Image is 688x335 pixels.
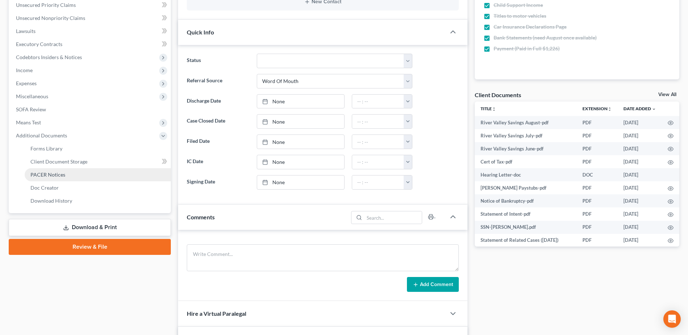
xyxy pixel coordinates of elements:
[618,194,662,207] td: [DATE]
[16,119,41,125] span: Means Test
[257,115,344,128] a: None
[352,155,404,169] input: -- : --
[475,168,577,181] td: Hearing Letter-doc
[618,221,662,234] td: [DATE]
[183,135,253,149] label: Filed Date
[652,107,656,111] i: expand_more
[475,91,521,99] div: Client Documents
[9,239,171,255] a: Review & File
[618,129,662,142] td: [DATE]
[16,2,76,8] span: Unsecured Priority Claims
[257,155,344,169] a: None
[577,194,618,207] td: PDF
[25,155,171,168] a: Client Document Storage
[618,234,662,247] td: [DATE]
[475,221,577,234] td: SSN-[PERSON_NAME].pdf
[577,168,618,181] td: DOC
[16,54,82,60] span: Codebtors Insiders & Notices
[618,116,662,129] td: [DATE]
[257,135,344,149] a: None
[9,219,171,236] a: Download & Print
[187,29,214,36] span: Quick Info
[577,221,618,234] td: PDF
[607,107,612,111] i: unfold_more
[16,67,33,73] span: Income
[475,194,577,207] td: Notice of Bankruptcy-pdf
[25,168,171,181] a: PACER Notices
[475,234,577,247] td: Statement of Related Cases ([DATE])
[10,38,171,51] a: Executory Contracts
[187,310,246,317] span: Hire a Virtual Paralegal
[16,41,62,47] span: Executory Contracts
[352,175,404,189] input: -- : --
[257,95,344,108] a: None
[16,80,37,86] span: Expenses
[618,155,662,168] td: [DATE]
[481,106,496,111] a: Titleunfold_more
[658,92,676,97] a: View All
[577,181,618,194] td: PDF
[475,116,577,129] td: River Valley Savings August-pdf
[577,142,618,155] td: PDF
[25,181,171,194] a: Doc Creator
[30,145,62,152] span: Forms Library
[187,214,215,220] span: Comments
[494,34,597,41] span: Bank Statements (need August once available)
[582,106,612,111] a: Extensionunfold_more
[352,95,404,108] input: -- : --
[183,114,253,129] label: Case Closed Date
[16,28,36,34] span: Lawsuits
[618,181,662,194] td: [DATE]
[30,158,87,165] span: Client Document Storage
[407,277,459,292] button: Add Comment
[183,74,253,88] label: Referral Source
[30,198,72,204] span: Download History
[475,155,577,168] td: Cert of Tax-pdf
[16,15,85,21] span: Unsecured Nonpriority Claims
[16,132,67,138] span: Additional Documents
[183,54,253,68] label: Status
[577,129,618,142] td: PDF
[25,194,171,207] a: Download History
[577,234,618,247] td: PDF
[577,116,618,129] td: PDF
[618,168,662,181] td: [DATE]
[10,103,171,116] a: SOFA Review
[10,25,171,38] a: Lawsuits
[30,171,65,178] span: PACER Notices
[30,185,59,191] span: Doc Creator
[494,23,567,30] span: Car Insurance Declarations Page
[183,94,253,109] label: Discharge Date
[183,175,253,190] label: Signing Date
[475,129,577,142] td: River Valley Savings July-pdf
[663,310,681,328] div: Open Intercom Messenger
[475,142,577,155] td: River Valley Savings June-pdf
[618,207,662,220] td: [DATE]
[492,107,496,111] i: unfold_more
[494,1,543,9] span: Child Support Income
[352,115,404,128] input: -- : --
[494,45,560,52] span: Payment (Paid in Full $1,226)
[352,135,404,149] input: -- : --
[257,175,344,189] a: None
[577,207,618,220] td: PDF
[16,93,48,99] span: Miscellaneous
[623,106,656,111] a: Date Added expand_more
[494,12,546,20] span: Titles to motor vehicles
[475,181,577,194] td: [PERSON_NAME] Paystubs-pdf
[25,142,171,155] a: Forms Library
[475,207,577,220] td: Statement of Intent-pdf
[183,155,253,169] label: IC Date
[10,12,171,25] a: Unsecured Nonpriority Claims
[577,155,618,168] td: PDF
[618,142,662,155] td: [DATE]
[16,106,46,112] span: SOFA Review
[364,211,422,224] input: Search...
